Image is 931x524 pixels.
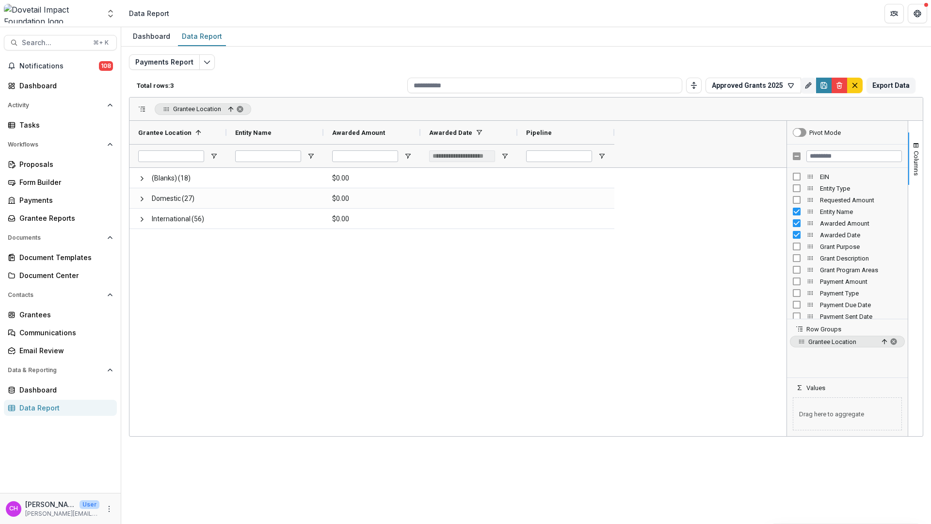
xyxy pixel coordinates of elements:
span: Activity [8,102,103,109]
a: Payments [4,192,117,208]
a: Proposals [4,156,117,172]
input: Date Filter Input [429,150,495,162]
div: Data Report [19,403,109,413]
div: Pivot Mode [809,129,841,136]
div: Awarded Amount Column [787,217,908,229]
div: Payments [19,195,109,205]
div: Dashboard [19,385,109,395]
div: Grantees [19,310,109,320]
span: Row Groups [806,326,841,333]
button: More [103,503,115,515]
a: Document Center [4,267,117,283]
input: Pipeline Filter Input [526,150,592,162]
button: Open Data & Reporting [4,362,117,378]
span: Awarded Date [820,231,902,239]
button: Get Help [908,4,927,23]
span: Entity Type [820,185,902,192]
div: Grant Purpose Column [787,241,908,252]
div: Entity Name Column [787,206,908,217]
span: Columns [913,151,920,176]
div: Tasks [19,120,109,130]
span: Notifications [19,62,99,70]
button: Partners [884,4,904,23]
span: Awarded Amount [332,129,385,136]
div: Grant Description Column [787,252,908,264]
span: Payment Amount [820,278,902,285]
span: Grantee Location, ascending. Press ENTER to sort. Press DELETE to remove [155,103,251,115]
a: Dashboard [4,382,117,398]
span: Drag here to aggregate [793,397,902,430]
button: Edit selected report [199,54,215,70]
div: Email Review [19,345,109,356]
div: Document Templates [19,252,109,262]
span: Workflows [8,141,103,148]
span: Grant Program Areas [820,266,902,274]
div: EIN Column [787,171,908,182]
span: $0.00 [332,168,412,188]
p: [PERSON_NAME][EMAIL_ADDRESS][DOMAIN_NAME] [25,509,99,518]
button: Open Filter Menu [598,152,606,160]
button: Open Filter Menu [210,152,218,160]
span: Grantee Location [808,338,875,345]
span: Grantee Location, ascending. Press ENTER to sort. Press DELETE to remove [790,336,905,347]
button: Open Filter Menu [404,152,412,160]
div: ⌘ + K [91,37,111,48]
span: Grant Description [820,255,902,262]
div: Communications [19,327,109,338]
span: 108 [99,61,113,71]
button: Toggle auto height [686,78,702,93]
button: Open Documents [4,230,117,246]
span: Contacts [8,292,103,298]
p: User [80,500,99,509]
span: International [152,209,191,229]
span: Entity Name [820,208,902,215]
div: Payment Due Date Column [787,299,908,311]
span: Payment Type [820,290,902,297]
span: Values [806,384,825,392]
div: Courtney Eker Hardy [9,506,18,512]
div: Data Report [178,29,226,43]
div: Grantee Reports [19,213,109,223]
a: Email Review [4,343,117,359]
img: Dovetail Impact Foundation logo [4,4,100,23]
span: Awarded Amount [820,220,902,227]
span: (56) [192,209,204,229]
span: Search... [22,39,87,47]
div: Document Center [19,270,109,280]
button: Search... [4,35,117,50]
a: Form Builder [4,174,117,190]
span: $0.00 [332,189,412,209]
a: Grantees [4,307,117,323]
button: Payments Report [129,54,200,70]
span: EIN [820,173,902,180]
div: Awarded Date Column [787,229,908,241]
button: Notifications108 [4,58,117,74]
a: Tasks [4,117,117,133]
span: (Blanks) [152,168,177,188]
div: Row Groups [787,333,908,377]
span: $0.00 [332,209,412,229]
button: Delete [832,78,847,93]
button: Open Filter Menu [501,152,509,160]
button: Open Filter Menu [307,152,315,160]
div: Proposals [19,159,109,169]
div: Dashboard [129,29,174,43]
div: Requested Amount Column [787,194,908,206]
div: Dashboard [19,81,109,91]
span: Grant Purpose [820,243,902,250]
button: default [847,78,863,93]
a: Grantee Reports [4,210,117,226]
p: Total rows: 3 [137,82,403,89]
div: Payment Sent Date Column [787,311,908,322]
button: Export Data [867,78,915,93]
span: Requested Amount [820,196,902,204]
span: Grantee Location [173,105,221,113]
a: Communications [4,325,117,341]
div: Payment Type Column [787,287,908,299]
span: Pipeline [526,129,552,136]
span: (27) [182,189,194,209]
a: Data Report [4,400,117,416]
div: Data Report [129,8,169,18]
span: Documents [8,234,103,241]
button: Open Workflows [4,137,117,152]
